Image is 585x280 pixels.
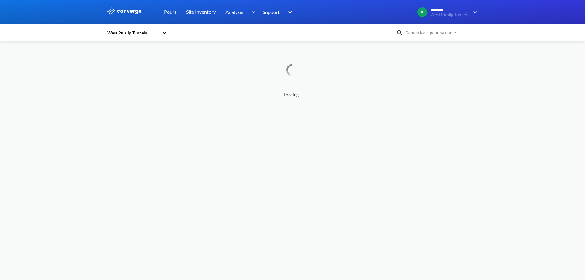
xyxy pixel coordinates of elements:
[263,8,280,16] span: Support
[107,30,159,36] div: West Ruislip Tunnels
[431,12,469,17] span: West Ruislip Tunnels
[247,9,257,16] img: downArrow.svg
[469,9,478,16] img: downArrow.svg
[403,30,477,36] input: Search for a pour by name
[396,29,403,37] img: icon-search.svg
[107,7,142,15] img: logo_ewhite.svg
[284,9,294,16] img: downArrow.svg
[107,91,478,98] span: Loading...
[225,8,243,16] span: Analysis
